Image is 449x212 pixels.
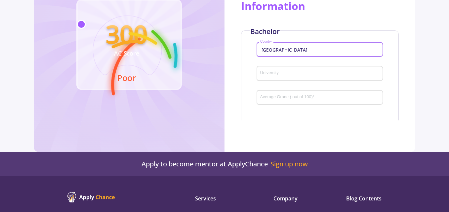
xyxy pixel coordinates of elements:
[67,192,115,202] img: ApplyChance logo
[273,194,325,202] span: Company
[270,160,308,168] a: Sign up now
[117,72,136,84] text: Poor
[106,17,147,51] text: 300
[195,194,252,202] span: Services
[250,26,280,37] div: Bachelor
[114,50,139,58] text: AC-Score
[346,194,382,202] span: Blog Contents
